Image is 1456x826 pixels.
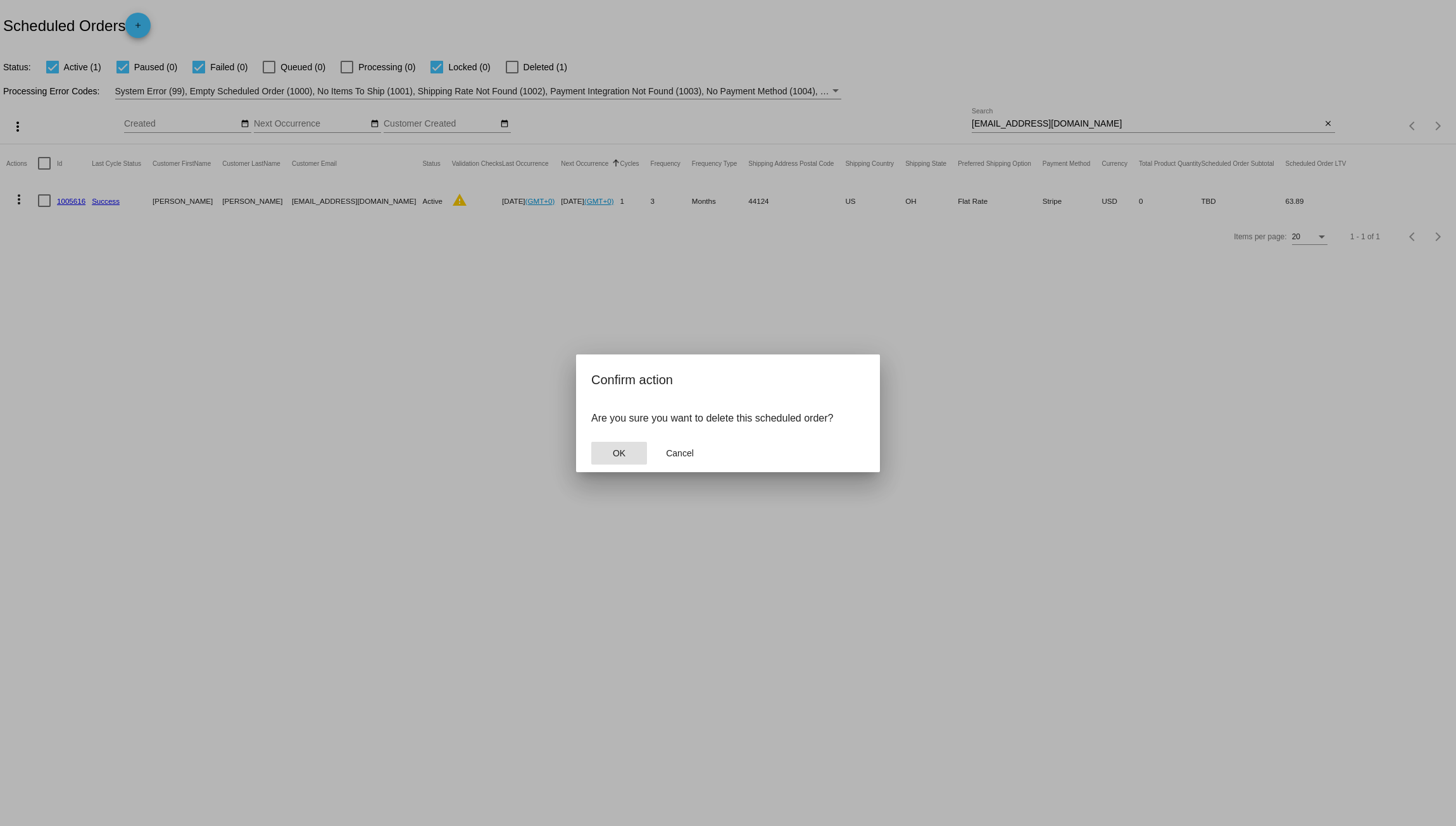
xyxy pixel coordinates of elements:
[591,442,647,465] button: Close dialog
[666,448,694,458] span: Cancel
[652,442,708,465] button: Close dialog
[591,370,865,390] h2: Confirm action
[591,413,865,424] p: Are you sure you want to delete this scheduled order?
[613,448,625,458] span: OK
